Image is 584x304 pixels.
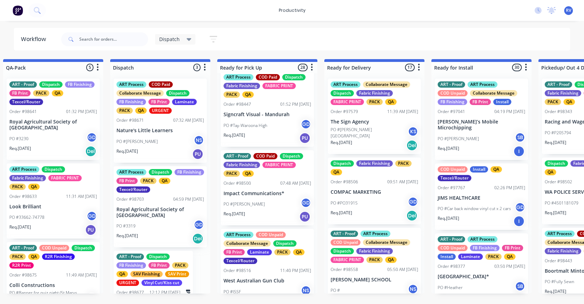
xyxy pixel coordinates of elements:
[221,150,314,226] div: ART - ProofCOD PaidDispatchFabric FinishingFABRIC PRINTPACKQAOrder #9850007:48 AM [DATE]Impact Co...
[494,109,525,115] div: 04:19 PM [DATE]
[275,5,309,16] div: productivity
[470,166,488,173] div: Install
[116,107,133,114] div: PACK
[545,248,581,254] div: Fabric Finishing
[366,99,383,105] div: PACK
[9,90,31,96] div: FB Print
[406,140,417,151] div: Del
[9,282,97,288] p: Colli Constructions
[247,249,272,255] div: Laminate
[9,245,37,251] div: ART - Proof
[331,119,418,125] p: The Sign Agency
[468,81,497,88] div: ART Process
[470,90,517,96] div: Collaborate Message
[140,178,156,184] div: PACK
[331,139,352,146] p: Req. [DATE]
[116,254,144,260] div: ART - Proof
[9,193,37,200] div: Order #98633
[545,90,581,96] div: Fabric Finishing
[224,91,240,98] div: PACK
[363,81,410,88] div: Collaborate Message
[224,132,245,138] p: Req. [DATE]
[356,160,393,167] div: Fabric Finishing
[328,79,421,154] div: ART ProcessCollaborate MessageDispatchFabric FinishingFABRIC PRINTPACKQAOrder #9757911:39 AM [DAT...
[502,245,523,251] div: FB Print
[282,74,306,80] div: Dispatch
[293,249,305,255] div: QA
[331,277,418,283] p: [PERSON_NAME] SCHOOL
[438,236,465,242] div: ART - Proof
[130,271,163,277] div: SAV Finishing
[493,99,511,105] div: Install
[224,191,311,197] p: Impact Communications*
[224,162,260,168] div: Fabric Finishing
[545,210,566,216] p: Req. [DATE]
[438,206,511,212] p: PO #Car back window vinyl cut x 2 cars
[173,117,204,123] div: 07:32 AM [DATE]
[331,231,358,237] div: ART - Proof
[175,169,204,175] div: FB Finishing
[301,198,311,208] div: GD
[149,107,172,114] div: URGENT
[141,280,182,286] div: Vinyl Cut/Kiss cut
[39,245,69,251] div: COD Unpaid
[356,248,393,254] div: Fabric Finishing
[438,136,479,142] p: PO #[PERSON_NAME]
[66,272,97,278] div: 11:49 AM [DATE]
[42,166,65,173] div: Dispatch
[331,200,358,206] p: PO #PO31915
[149,169,172,175] div: Dispatch
[356,90,393,96] div: Fabric Finishing
[13,5,23,16] img: Factory
[331,81,360,88] div: ART Process
[256,232,286,238] div: COD Unpaid
[262,162,296,168] div: FABRIC PRINT
[438,81,465,88] div: ART - Proof
[515,132,525,143] div: SB
[224,240,271,247] div: Collaborate Message
[545,81,572,88] div: ART - Proof
[224,211,245,217] p: Req. [DATE]
[192,233,203,244] div: Del
[224,232,253,238] div: ART Process
[395,160,412,167] div: PACK
[545,160,568,167] div: Dispatch
[224,112,311,118] p: Signcraft Visual - Mandurah
[159,178,170,184] div: QA
[9,99,43,105] div: Texcel/Router
[116,99,146,105] div: FB Finishing
[148,99,170,105] div: FB Print
[7,163,100,239] div: ART ProcessDispatchFabric FinishingFABRIC PRINTPACKQAOrder #9863311:31 AM [DATE]Look BrilliantPO ...
[194,135,204,145] div: NS
[148,262,170,269] div: FB Print
[65,81,95,88] div: FB Finishing
[438,90,468,96] div: COD Unpaid
[159,35,180,43] span: Dispatch
[9,175,46,181] div: Fabric Finishing
[9,136,29,142] p: PO #3230
[515,281,525,291] div: SB
[194,219,204,230] div: GD
[331,210,352,216] p: Req. [DATE]
[224,289,241,295] p: PO #ISSF
[149,289,180,296] div: 12:12 PM [DATE]
[331,266,358,273] div: Order #98558
[116,223,136,229] p: PO #3319
[116,169,146,175] div: ART Process
[280,180,311,186] div: 07:48 AM [DATE]
[116,148,138,154] p: Req. [DATE]
[172,262,188,269] div: PACK
[72,245,95,251] div: Dispatch
[149,81,173,88] div: COD Paid
[545,169,556,175] div: QA
[165,271,189,277] div: SAV Print
[221,71,314,147] div: ART ProcessCOD PaidDispatchFabric FinishingFABRIC PRINTPACKQAOrder #9844701:52 PM [DATE]Signcraft...
[28,254,40,260] div: QA
[494,185,525,191] div: 02:26 PM [DATE]
[224,101,251,107] div: Order #98447
[116,289,144,296] div: Order #98677
[87,132,97,143] div: GD
[224,267,251,274] div: Order #98516
[52,90,63,96] div: QA
[116,117,144,123] div: Order #98671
